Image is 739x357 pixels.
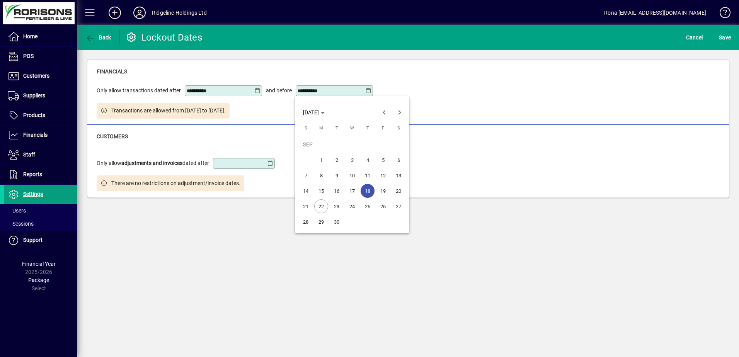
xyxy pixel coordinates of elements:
span: 16 [330,184,344,198]
span: 29 [314,215,328,229]
span: 5 [376,153,390,167]
button: Mon Sep 22 2025 [313,199,329,214]
button: Mon Sep 01 2025 [313,152,329,168]
button: Wed Sep 10 2025 [344,168,360,183]
button: Sun Sep 14 2025 [298,183,313,199]
span: 14 [299,184,313,198]
span: 27 [392,199,405,213]
span: 4 [361,153,375,167]
button: Sun Sep 21 2025 [298,199,313,214]
button: Sat Sep 13 2025 [391,168,406,183]
button: Tue Sep 02 2025 [329,152,344,168]
button: Fri Sep 12 2025 [375,168,391,183]
button: Thu Sep 04 2025 [360,152,375,168]
span: 13 [392,168,405,182]
button: Mon Sep 15 2025 [313,183,329,199]
span: 6 [392,153,405,167]
span: 19 [376,184,390,198]
span: 15 [314,184,328,198]
button: Fri Sep 05 2025 [375,152,391,168]
span: M [319,126,323,131]
button: Thu Sep 18 2025 [360,183,375,199]
span: 28 [299,215,313,229]
button: Sat Sep 27 2025 [391,199,406,214]
span: S [305,126,307,131]
span: W [350,126,354,131]
span: 3 [345,153,359,167]
button: Previous month [376,105,392,120]
span: S [397,126,400,131]
button: Next month [392,105,407,120]
button: Sat Sep 20 2025 [391,183,406,199]
button: Fri Sep 26 2025 [375,199,391,214]
span: 25 [361,199,375,213]
button: Wed Sep 03 2025 [344,152,360,168]
span: 17 [345,184,359,198]
button: Tue Sep 23 2025 [329,199,344,214]
span: 9 [330,168,344,182]
button: Sun Sep 07 2025 [298,168,313,183]
span: 11 [361,168,375,182]
button: Tue Sep 09 2025 [329,168,344,183]
span: 30 [330,215,344,229]
td: SEP [298,137,406,152]
span: 8 [314,168,328,182]
button: Mon Sep 29 2025 [313,214,329,229]
button: Tue Sep 30 2025 [329,214,344,229]
span: 20 [392,184,405,198]
button: Mon Sep 08 2025 [313,168,329,183]
span: T [335,126,338,131]
span: 1 [314,153,328,167]
span: T [366,126,369,131]
span: 10 [345,168,359,182]
span: 21 [299,199,313,213]
button: Tue Sep 16 2025 [329,183,344,199]
span: 26 [376,199,390,213]
span: 7 [299,168,313,182]
span: 12 [376,168,390,182]
span: [DATE] [303,109,319,116]
span: 24 [345,199,359,213]
button: Wed Sep 17 2025 [344,183,360,199]
button: Thu Sep 25 2025 [360,199,375,214]
span: F [382,126,384,131]
span: 22 [314,199,328,213]
button: Choose month and year [300,105,328,119]
span: 18 [361,184,375,198]
span: 2 [330,153,344,167]
button: Sat Sep 06 2025 [391,152,406,168]
span: 23 [330,199,344,213]
button: Sun Sep 28 2025 [298,214,313,229]
button: Fri Sep 19 2025 [375,183,391,199]
button: Wed Sep 24 2025 [344,199,360,214]
button: Thu Sep 11 2025 [360,168,375,183]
